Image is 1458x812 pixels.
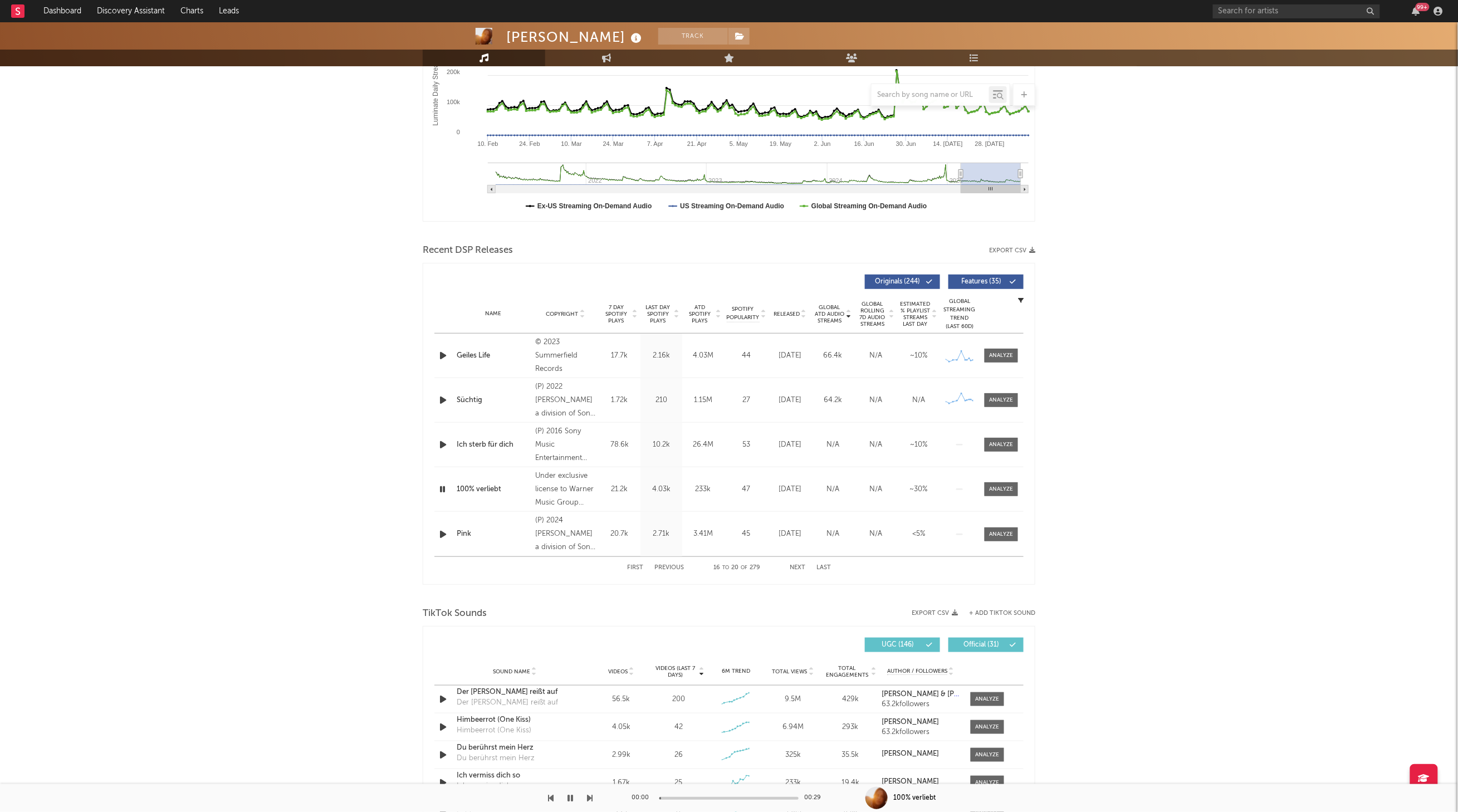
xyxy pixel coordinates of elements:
[857,484,894,495] div: N/A
[457,715,573,726] div: Himbeerrot (One Kiss)
[814,140,831,147] text: 2. Jun
[601,304,631,324] span: 7 Day Spotify Plays
[882,691,1005,698] strong: [PERSON_NAME] & [PERSON_NAME]
[900,439,937,451] div: ~ 10 %
[643,439,679,451] div: 10.2k
[857,301,888,327] span: Global Rolling 7D Audio Streams
[506,28,644,46] div: [PERSON_NAME]
[595,777,647,789] div: 1.67k
[685,439,721,451] div: 26.4M
[601,529,638,540] div: 20.7k
[771,395,809,406] div: [DATE]
[857,439,894,451] div: N/A
[900,529,937,540] div: <5%
[1213,4,1380,18] input: Search for artists
[687,140,707,147] text: 21. Apr
[685,395,721,406] div: 1.15M
[647,140,663,147] text: 7. Apr
[857,350,894,361] div: N/A
[741,565,747,570] span: of
[804,791,826,805] div: 00:29
[882,718,960,726] a: [PERSON_NAME]
[956,278,1007,285] span: Features ( 35 )
[887,668,947,675] span: Author / Followers
[654,565,684,571] button: Previous
[727,305,760,322] span: Spotify Popularity
[727,484,766,495] div: 47
[948,275,1024,289] button: Features(35)
[706,561,767,575] div: 16 20 279
[627,565,643,571] button: First
[457,770,573,781] a: Ich vermiss dich so
[854,140,874,147] text: 16. Jun
[896,140,916,147] text: 30. Jun
[814,484,852,495] div: N/A
[872,642,923,648] span: UGC ( 146 )
[814,395,852,406] div: 64.2k
[1412,7,1420,16] button: 99+
[816,565,831,571] button: Last
[537,202,652,210] text: Ex-US Streaming On-Demand Audio
[477,140,498,147] text: 10. Feb
[447,69,460,75] text: 200k
[872,91,989,100] input: Search by song name or URL
[814,439,852,451] div: N/A
[722,565,729,570] span: to
[685,350,721,361] div: 4.03M
[685,304,715,324] span: ATD Spotify Plays
[975,140,1005,147] text: 28. [DATE]
[989,247,1035,254] button: Export CSV
[457,395,530,406] a: Süchtig
[933,140,963,147] text: 14. [DATE]
[767,777,819,789] div: 233k
[457,742,573,754] a: Du berührst mein Herz
[771,529,809,540] div: [DATE]
[674,777,682,789] div: 25
[770,140,792,147] text: 19. May
[643,304,673,324] span: Last Day Spotify Plays
[814,529,852,540] div: N/A
[956,642,1007,648] span: Official ( 31 )
[561,140,583,147] text: 10. Mar
[771,484,809,495] div: [DATE]
[457,529,530,540] a: Pink
[774,311,800,317] span: Released
[969,610,1035,617] button: + Add TikTok Sound
[772,668,808,675] span: Total Views
[680,202,784,210] text: US Streaming On-Demand Audio
[457,439,530,451] a: Ich sterb für dich
[882,778,940,785] strong: [PERSON_NAME]
[457,781,521,792] div: Ich vermiss dich so
[710,667,762,676] div: 6M Trend
[771,439,809,451] div: [DATE]
[457,310,530,318] div: Name
[653,665,698,678] span: Videos (last 7 days)
[882,750,960,758] a: [PERSON_NAME]
[865,275,940,289] button: Originals(244)
[825,694,877,705] div: 429k
[865,638,940,652] button: UGC(146)
[643,484,679,495] div: 4.03k
[857,395,894,406] div: N/A
[900,350,937,361] div: ~ 10 %
[519,140,540,147] text: 24. Feb
[608,668,628,675] span: Videos
[601,439,638,451] div: 78.6k
[457,484,530,495] a: 100% verliebt
[535,469,596,510] div: Under exclusive license to Warner Music Group Germany Holding GmbH, © 2025 afmproduction GmbH
[595,750,647,761] div: 2.99k
[727,529,766,540] div: 45
[912,610,958,617] button: Export CSV
[457,725,531,736] div: Himbeerrot (One Kiss)
[601,484,638,495] div: 21.2k
[825,750,877,761] div: 35.5k
[882,718,940,726] strong: [PERSON_NAME]
[814,304,845,324] span: Global ATD Audio Streams
[767,694,819,705] div: 9.5M
[900,395,937,406] div: N/A
[493,668,530,675] span: Sound Name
